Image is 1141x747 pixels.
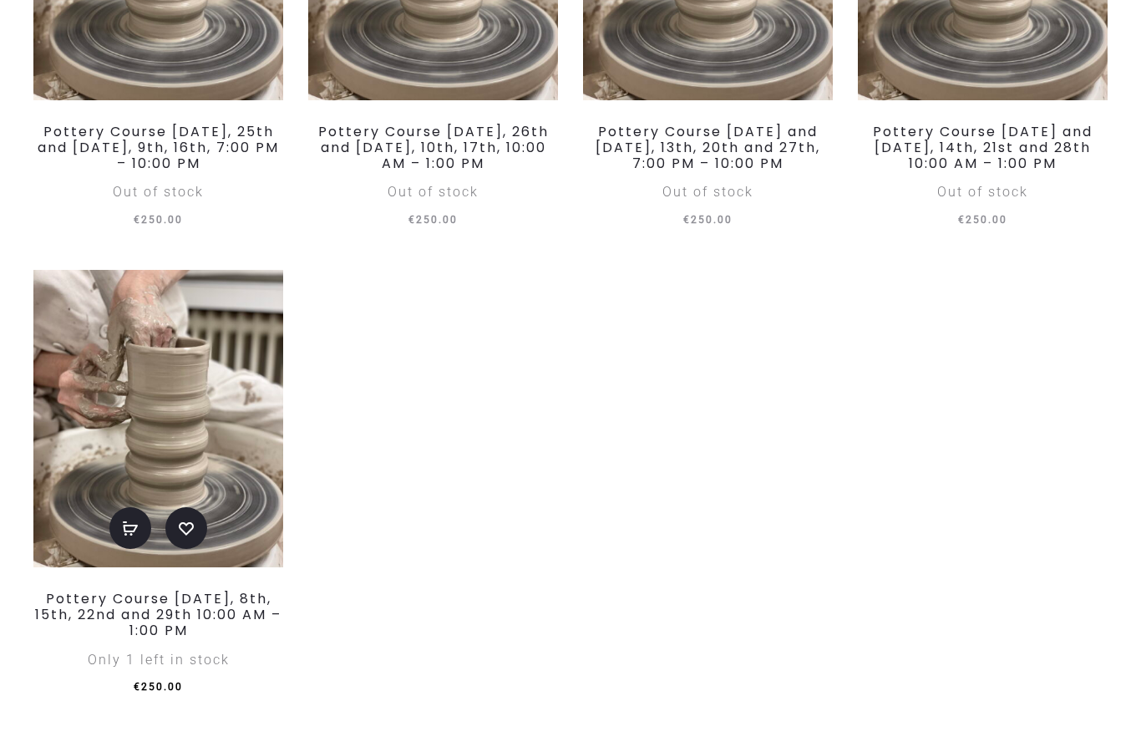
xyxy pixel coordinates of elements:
span: 250.00 [958,214,1007,226]
span: € [958,214,966,226]
span: € [683,214,691,226]
span: € [134,681,141,693]
div: Out of stock [583,178,833,206]
div: Out of stock [308,178,558,206]
a: Pottery Course [DATE] and [DATE], 13th, 20th and 27th, 7:00 PM – 10:00 PM [596,122,820,173]
span: 250.00 [134,681,183,693]
a: Add to basket: “Pottery Course Saturday, November 1st, 8th, 15th, 22nd and 29th 10:00 AM - 1:00 PM” [109,507,151,549]
div: Only 1 left in stock [33,646,283,674]
span: € [408,214,416,226]
a: Pottery Course [DATE], 26th and [DATE], 10th, 17th, 10:00 AM – 1:00 PM [318,122,549,173]
span: 250.00 [408,214,458,226]
div: Out of stock [33,178,283,206]
span: 250.00 [134,214,183,226]
span: 250.00 [683,214,733,226]
a: Add to wishlist [165,507,207,549]
img: Deelnemer leert keramiek draaien tijdens een les in Rotterdam. Perfect voor beginners en gevorder... [33,270,283,567]
a: Pottery Course [DATE], 25th and [DATE], 9th, 16th, 7:00 PM – 10:00 PM [38,122,279,173]
a: Pottery Course [DATE] and [DATE], 14th, 21st and 28th 10:00 AM – 1:00 PM [873,122,1093,173]
a: Pottery Course [DATE], 8th, 15th, 22nd and 29th 10:00 AM – 1:00 PM [35,589,281,640]
div: Out of stock [858,178,1108,206]
span: € [134,214,141,226]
